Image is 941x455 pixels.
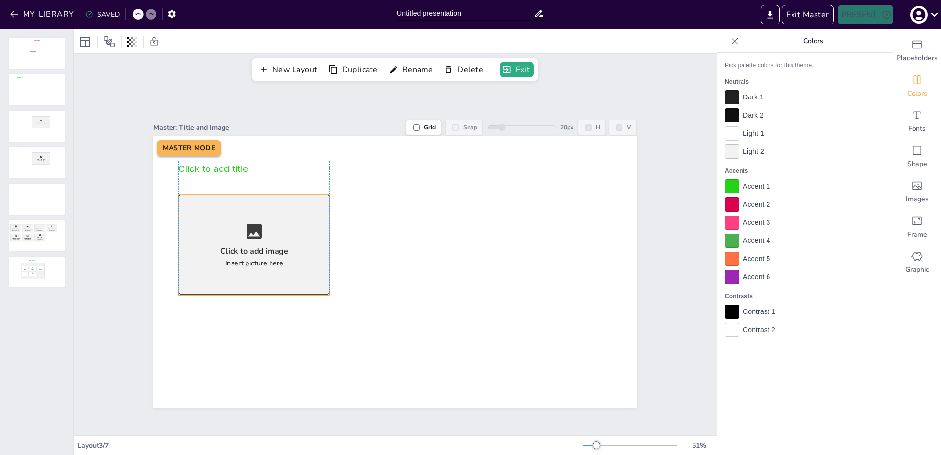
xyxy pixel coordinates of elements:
p: Dark 1 [743,92,808,102]
button: PRESENT [838,5,893,24]
div: Images [893,174,941,210]
input: INSERT_TITLE [397,6,534,21]
p: Colors [743,29,884,53]
p: Light 1 [743,128,808,139]
span: Click to add title [178,163,248,174]
button: New Layout [256,61,322,78]
span: Fonts [908,124,926,134]
button: EXPORT_TO_POWERPOINT [761,5,780,24]
label: Grid [406,120,441,136]
p: Accents [725,167,886,175]
div: Layout 3 / 7 [77,441,583,450]
p: Contrast 1 [743,307,808,317]
button: MY_LIBRARY [7,6,78,22]
span: Shape [907,159,927,169]
p: Light 2 [743,146,808,157]
div: Light 1: #ffffff [725,126,739,141]
div: SAVED [85,10,120,19]
div: Frame [893,210,941,245]
button: Rename [386,61,438,78]
span: Frame [907,230,927,239]
p: Accent 6 [743,272,808,282]
div: Light 2: #f2f2f2 [725,144,739,159]
div: Accent 6: #9c27b0 [725,270,739,284]
button: Delete [441,61,488,78]
input: H [585,124,592,131]
span: Placeholders [896,53,938,63]
div: Shape [893,139,941,174]
p: Accent 1 [743,181,808,192]
div: Click to add image [220,245,288,256]
p: Accent 3 [743,217,808,228]
button: Exit Master Mode [782,5,833,24]
div: Fonts [893,104,941,139]
p: Contrast 2 [743,325,808,335]
p: Accent 4 [743,236,808,246]
label: V [609,120,637,136]
p: Contrasts [725,292,886,301]
div: Placeholders [893,33,941,69]
span: Images [906,194,929,204]
button: Exit [500,62,534,77]
div: Accent 2: #dc004e [725,197,739,212]
div: Contrast 2: #ffffff [725,323,739,337]
div: Accent 5: #ff7043 [725,252,739,266]
input: V [616,124,622,131]
span: 20 px [560,123,574,131]
button: Duplicate [326,61,382,78]
div: Dark 1: #212121 [725,90,739,104]
div: Graphic [893,245,941,280]
p: Accent 5 [743,254,808,264]
input: Grid [413,124,420,131]
input: Snap [452,124,459,131]
p: Neutrals [725,77,886,86]
div: Dark 2: #101010 [725,108,739,122]
div: Contrast 1: #000000 [725,305,739,319]
label: Snap [445,120,483,136]
div: Accent 4: #4caf50 [725,234,739,248]
div: Colors [893,69,941,104]
p: Dark 2 [743,110,808,120]
span: Graphic [905,265,929,275]
div: 51 % [687,441,711,450]
div: Layout [77,34,93,49]
p: Accent 2 [743,199,808,210]
div: Accent 3: #ff4081 [725,216,739,230]
span: Position [103,36,115,48]
div: Master: Title and Image [153,123,406,132]
span: Colors [907,89,927,98]
label: H [578,120,606,136]
p: Pick palette colors for this theme. [725,61,886,70]
div: Insert picture here [225,258,283,268]
div: Accent 1: #24d219 [725,179,739,193]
